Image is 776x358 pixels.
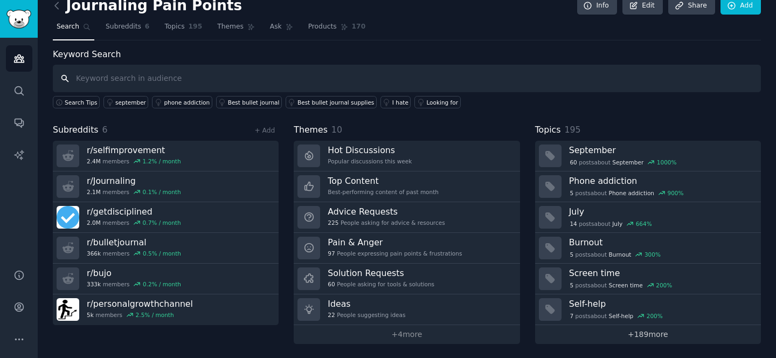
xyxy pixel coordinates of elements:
[569,280,673,290] div: post s about
[57,206,79,229] img: getdisciplined
[143,157,181,165] div: 1.2 % / month
[569,250,662,259] div: post s about
[569,267,753,279] h3: Screen time
[87,188,101,196] span: 2.1M
[380,96,411,108] a: I hate
[331,125,342,135] span: 10
[161,18,206,40] a: Topics195
[53,141,279,171] a: r/selfimprovement2.4Mmembers1.2% / month
[569,157,678,167] div: post s about
[87,188,181,196] div: members
[87,280,181,288] div: members
[143,219,181,226] div: 0.7 % / month
[228,99,280,106] div: Best bullet journal
[569,311,664,321] div: post s about
[426,99,458,106] div: Looking for
[328,250,335,257] span: 97
[266,18,297,40] a: Ask
[87,298,193,309] h3: r/ personalgrowthchannel
[570,281,573,289] span: 5
[570,312,573,320] span: 7
[328,250,462,257] div: People expressing pain points & frustrations
[328,280,434,288] div: People asking for tools & solutions
[270,22,282,32] span: Ask
[53,233,279,264] a: r/bulletjournal366kmembers0.5% / month
[53,96,100,108] button: Search Tips
[535,294,761,325] a: Self-help7postsaboutSelf-help200%
[65,99,98,106] span: Search Tips
[564,125,580,135] span: 195
[535,233,761,264] a: Burnout5postsaboutBurnout300%
[569,219,653,229] div: post s about
[535,171,761,202] a: Phone addiction5postsaboutPhone addiction900%
[106,22,141,32] span: Subreddits
[328,157,412,165] div: Popular discussions this week
[294,294,519,325] a: Ideas22People suggesting ideas
[328,219,338,226] span: 225
[569,298,753,309] h3: Self-help
[294,264,519,294] a: Solution Requests60People asking for tools & solutions
[87,206,181,217] h3: r/ getdisciplined
[328,267,434,279] h3: Solution Requests
[328,188,439,196] div: Best-performing content of past month
[645,251,661,258] div: 300 %
[294,171,519,202] a: Top ContentBest-performing content of past month
[87,144,181,156] h3: r/ selfimprovement
[414,96,460,108] a: Looking for
[328,311,405,319] div: People suggesting ideas
[328,280,335,288] span: 60
[53,264,279,294] a: r/bujo333kmembers0.2% / month
[352,22,366,32] span: 170
[87,175,181,187] h3: r/ Journaling
[87,157,181,165] div: members
[612,159,643,166] span: September
[87,219,101,226] span: 2.0M
[657,159,677,166] div: 1000 %
[152,96,212,108] a: phone addiction
[145,22,150,32] span: 6
[392,99,408,106] div: I hate
[87,219,181,226] div: members
[143,188,181,196] div: 0.1 % / month
[115,99,146,106] div: september
[570,159,577,166] span: 60
[103,96,148,108] a: september
[569,237,753,248] h3: Burnout
[87,311,193,319] div: members
[328,311,335,319] span: 22
[535,141,761,171] a: September60postsaboutSeptember1000%
[87,250,101,257] span: 366k
[294,233,519,264] a: Pain & Anger97People expressing pain points & frustrations
[570,220,577,228] span: 14
[87,237,181,248] h3: r/ bulletjournal
[609,312,634,320] span: Self-help
[164,22,184,32] span: Topics
[609,281,643,289] span: Screen time
[53,49,121,59] label: Keyword Search
[569,206,753,217] h3: July
[668,189,684,197] div: 900 %
[254,127,275,134] a: + Add
[612,220,622,228] span: July
[535,202,761,233] a: July14postsaboutJuly664%
[87,250,181,257] div: members
[53,65,761,92] input: Keyword search in audience
[286,96,377,108] a: Best bullet journal supplies
[328,144,412,156] h3: Hot Discussions
[216,96,282,108] a: Best bullet journal
[535,325,761,344] a: +189more
[570,251,573,258] span: 5
[294,123,328,137] span: Themes
[6,10,31,29] img: GummySearch logo
[87,267,181,279] h3: r/ bujo
[143,250,181,257] div: 0.5 % / month
[87,157,101,165] span: 2.4M
[535,123,561,137] span: Topics
[294,202,519,233] a: Advice Requests225People asking for advice & resources
[308,22,337,32] span: Products
[53,294,279,325] a: r/personalgrowthchannel5kmembers2.5% / month
[609,251,632,258] span: Burnout
[102,18,153,40] a: Subreddits6
[143,280,181,288] div: 0.2 % / month
[570,189,573,197] span: 5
